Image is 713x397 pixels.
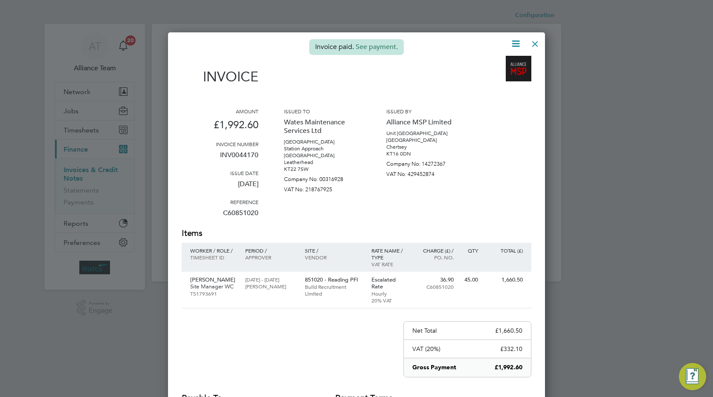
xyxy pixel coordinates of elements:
p: Escalated Rate [371,276,409,290]
p: KT22 7SW [284,166,361,173]
p: Company No: 00316928 [284,173,361,183]
p: Station Approach [284,145,361,152]
p: Site / [305,247,363,254]
p: Net Total [412,327,437,334]
p: 45.00 [462,276,478,283]
p: VAT (20%) [412,345,441,353]
p: £332.10 [500,345,522,353]
h3: Reference [182,198,258,205]
h3: Issued to [284,108,361,115]
p: Approver [245,254,296,261]
p: Alliance MSP Limited [386,115,463,130]
p: Total (£) [487,247,523,254]
p: VAT No: 218767925 [284,183,361,193]
h1: Invoice [182,69,258,85]
p: QTY [462,247,478,254]
p: 851020 - Reading PFI [305,276,363,283]
p: TS1793691 [190,290,237,297]
h3: Invoice number [182,141,258,147]
a: See payment. [356,43,398,51]
p: Leatherhead [284,159,361,166]
p: Site Manager WC [190,283,237,290]
p: Unit [GEOGRAPHIC_DATA] [386,130,463,137]
p: Wates Maintenance Services Ltd [284,115,361,138]
p: Worker / Role / [190,247,237,254]
p: KT16 0DN [386,150,463,157]
p: Chertsey [386,144,463,150]
p: 1,660.50 [487,276,523,283]
p: C60851020 [417,283,454,290]
p: Gross Payment [412,363,456,372]
p: VAT No: 429452874 [386,167,463,178]
p: [DATE] [182,176,258,198]
p: C60851020 [182,205,258,227]
p: Vendor [305,254,363,261]
h3: Amount [182,108,258,115]
p: £1,992.60 [495,363,522,372]
h3: Issued by [386,108,463,115]
h2: Items [182,227,531,239]
p: [GEOGRAPHIC_DATA] [386,137,463,144]
p: [DATE] - [DATE] [245,276,296,283]
p: INV0044170 [182,147,258,170]
p: Po. No. [417,254,454,261]
p: Timesheet ID [190,254,237,261]
img: alliancemsp-logo-remittance.png [506,56,531,81]
h3: Issue date [182,170,258,176]
p: £1,992.60 [182,115,258,141]
p: Company No: 14272367 [386,157,463,167]
button: Engage Resource Center [679,363,706,390]
p: [PERSON_NAME] [190,276,237,283]
p: Build Recruitment Limited [305,283,363,297]
p: [PERSON_NAME] [245,283,296,290]
span: Invoice paid. [315,43,354,51]
p: VAT rate [371,261,409,268]
p: £1,660.50 [495,327,522,334]
p: 20% VAT [371,297,409,304]
p: [GEOGRAPHIC_DATA] [284,152,361,159]
p: Rate name / type [371,247,409,261]
p: 36.90 [417,276,454,283]
p: Period / [245,247,296,254]
p: [GEOGRAPHIC_DATA] [284,138,361,145]
p: Charge (£) / [417,247,454,254]
p: Hourly [371,290,409,297]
